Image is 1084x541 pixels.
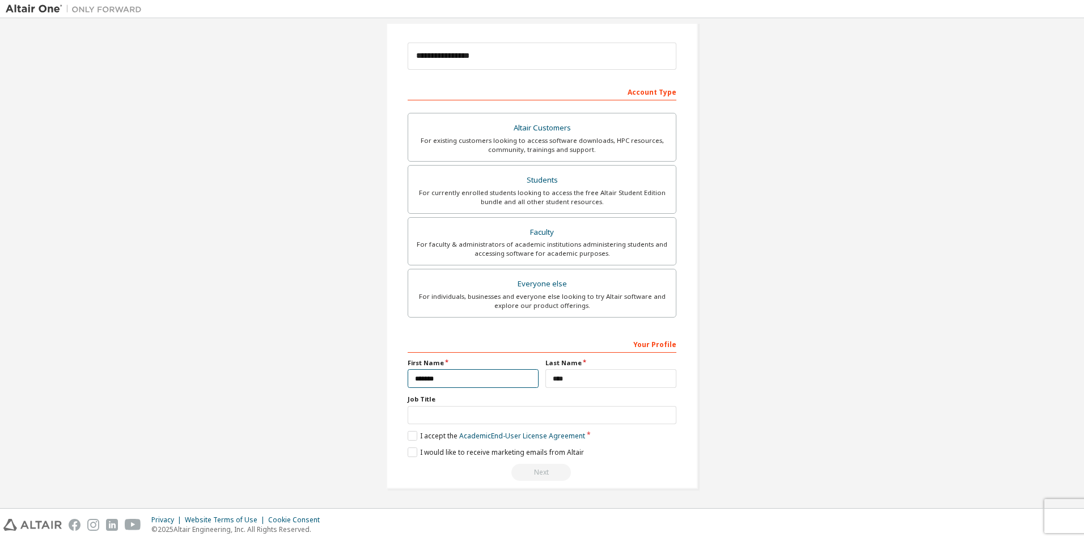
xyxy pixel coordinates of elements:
[408,335,676,353] div: Your Profile
[459,431,585,441] a: Academic End-User License Agreement
[151,525,327,534] p: © 2025 Altair Engineering, Inc. All Rights Reserved.
[408,358,539,367] label: First Name
[415,240,669,258] div: For faculty & administrators of academic institutions administering students and accessing softwa...
[3,519,62,531] img: altair_logo.svg
[185,515,268,525] div: Website Terms of Use
[125,519,141,531] img: youtube.svg
[545,358,676,367] label: Last Name
[415,172,669,188] div: Students
[151,515,185,525] div: Privacy
[408,82,676,100] div: Account Type
[6,3,147,15] img: Altair One
[415,136,669,154] div: For existing customers looking to access software downloads, HPC resources, community, trainings ...
[408,464,676,481] div: Read and acccept EULA to continue
[415,120,669,136] div: Altair Customers
[106,519,118,531] img: linkedin.svg
[408,395,676,404] label: Job Title
[408,447,584,457] label: I would like to receive marketing emails from Altair
[415,188,669,206] div: For currently enrolled students looking to access the free Altair Student Edition bundle and all ...
[415,225,669,240] div: Faculty
[87,519,99,531] img: instagram.svg
[268,515,327,525] div: Cookie Consent
[69,519,81,531] img: facebook.svg
[415,292,669,310] div: For individuals, businesses and everyone else looking to try Altair software and explore our prod...
[408,431,585,441] label: I accept the
[415,276,669,292] div: Everyone else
